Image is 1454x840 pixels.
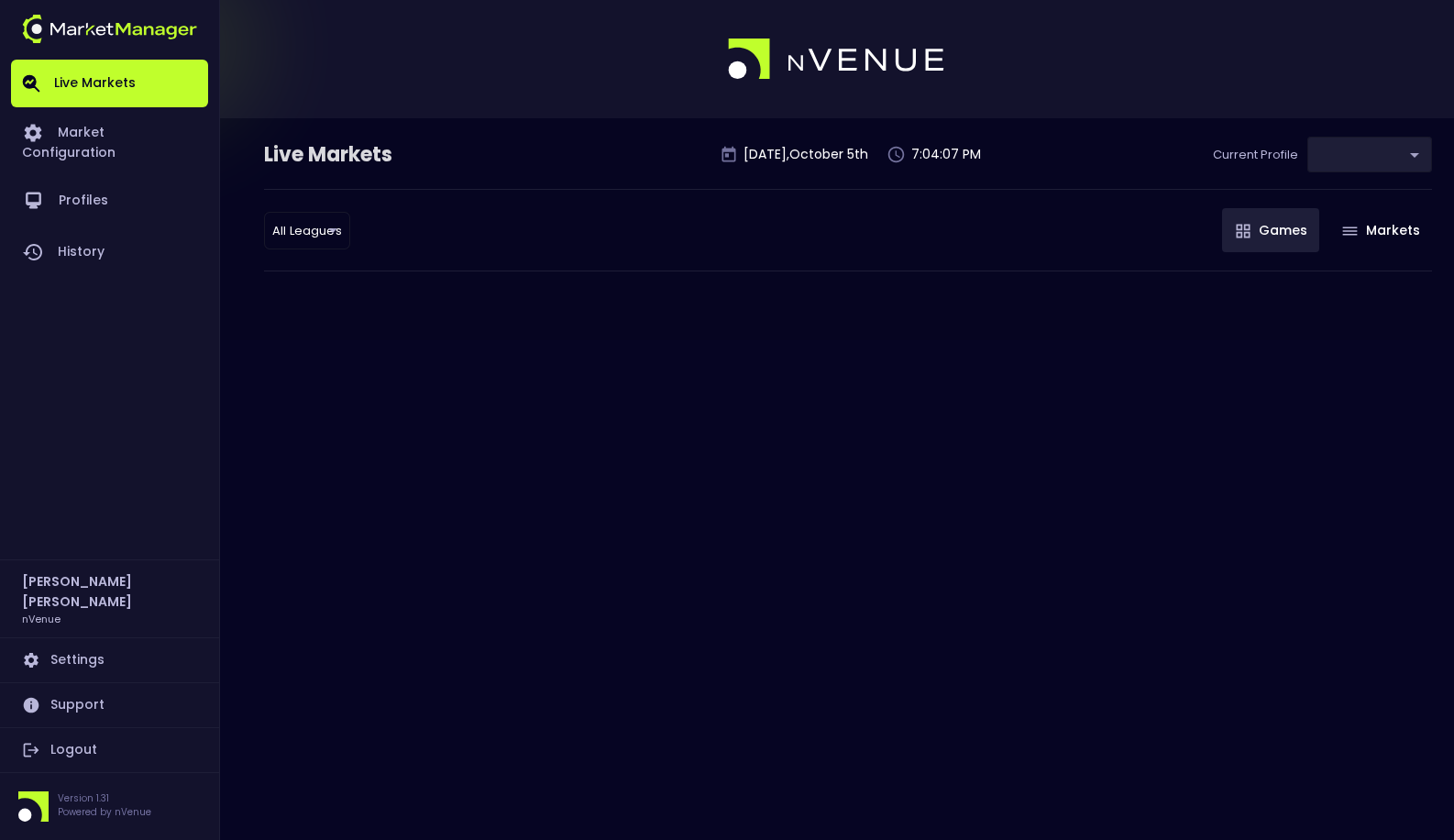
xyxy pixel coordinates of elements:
[22,612,61,625] h3: nVenue
[11,107,208,175] a: Market Configuration
[911,145,981,164] p: 7:04:07 PM
[22,15,197,43] img: logo
[728,39,946,81] img: logo
[11,638,208,682] a: Settings
[11,728,208,772] a: Logout
[11,60,208,107] a: Live Markets
[1236,224,1250,238] img: gameIcon
[1328,208,1432,252] button: Markets
[1342,227,1358,236] img: gameIcon
[22,571,197,612] h2: [PERSON_NAME] [PERSON_NAME]
[1222,208,1319,252] button: Games
[264,140,488,170] div: Live Markets
[744,145,868,164] p: [DATE] , October 5 th
[11,227,208,278] a: History
[58,805,151,819] p: Powered by nVenue
[11,175,208,227] a: Profiles
[1213,146,1298,164] p: Current Profile
[11,683,208,727] a: Support
[11,791,208,822] div: Version 1.31Powered by nVenue
[58,791,151,805] p: Version 1.31
[264,212,350,249] div: ​
[1307,137,1432,172] div: ​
